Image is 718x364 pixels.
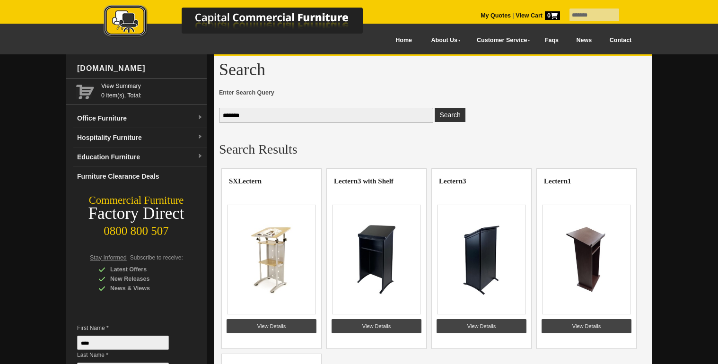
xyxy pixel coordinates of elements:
a: Faqs [536,30,568,51]
span: 0 item(s), Total: [101,81,203,99]
span: First Name * [77,323,183,333]
a: Education Furnituredropdown [73,147,207,167]
a: View Details [542,319,631,333]
a: Capital Commercial Furniture Logo [78,5,409,42]
a: View Details [437,319,526,333]
a: Contact [601,30,640,51]
h1: Search [219,61,648,78]
a: About Us [421,30,466,51]
a: News [568,30,601,51]
span: Subscribe to receive: [130,254,183,261]
a: View Details [332,319,421,333]
img: dropdown [197,154,203,159]
input: Enter Search Query [219,108,433,123]
img: dropdown [197,115,203,121]
button: Enter Search Query [435,108,465,122]
h2: Search Results [219,142,648,156]
strong: View Cart [516,12,560,19]
a: My Quotes [481,12,511,19]
div: 0800 800 507 [66,220,207,238]
input: First Name * [77,336,169,350]
img: Capital Commercial Furniture Logo [78,5,409,39]
highlight: Lectern [544,177,568,185]
highlight: Lectern [334,177,358,185]
div: Commercial Furniture [66,194,207,207]
a: View Summary [101,81,203,91]
img: dropdown [197,134,203,140]
highlight: Lectern [439,177,463,185]
div: Latest Offers [98,265,188,274]
div: Factory Direct [66,207,207,220]
span: 0 [545,11,560,20]
div: [DOMAIN_NAME] [73,54,207,83]
a: View Details [227,319,316,333]
a: Furniture Clearance Deals [73,167,207,186]
div: News & Views [98,284,188,293]
a: View Cart0 [514,12,560,19]
a: SXLectern [229,177,262,185]
a: Hospitality Furnituredropdown [73,128,207,147]
div: New Releases [98,274,188,284]
highlight: Lectern [238,177,262,185]
a: Lectern1 [544,177,571,185]
a: Lectern3 [439,177,466,185]
a: Office Furnituredropdown [73,109,207,128]
a: Customer Service [466,30,536,51]
span: Last Name * [77,350,183,360]
span: Enter Search Query [219,88,648,97]
span: Stay Informed [90,254,127,261]
a: Lectern3 with Shelf [334,177,394,185]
